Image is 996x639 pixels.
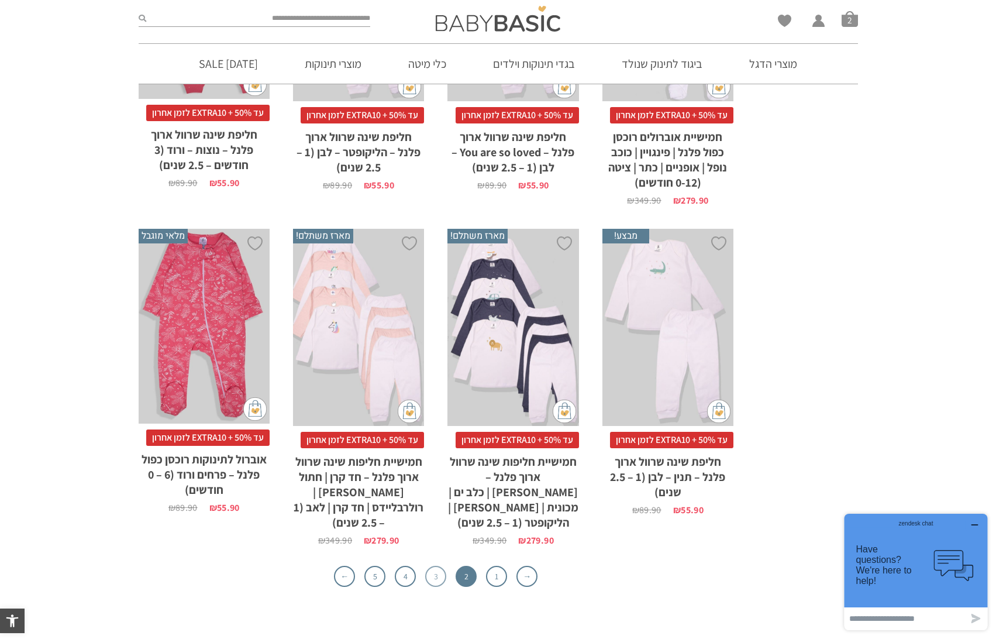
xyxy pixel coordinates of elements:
span: ₪ [364,534,371,547]
a: ← [334,566,355,587]
span: ₪ [673,504,681,516]
a: 1 [486,566,507,587]
a: → [516,566,537,587]
bdi: 279.90 [364,534,399,547]
a: מבצע! חליפת שינה שרוול ארוך פלנל - תנין - לבן (1 - 2.5 שנים) עד 50% + EXTRA10 לזמן אחרוןחליפת שינ... [602,229,733,515]
h2: חמישיית אוברולים רוכסן כפול פלנל | פינגויין | כוכב נופל | אופניים | כתר | ציטה (0-12 חודשים) [602,123,733,190]
h2: חליפת שינה שרוול ארוך פלנל – תנין – לבן (1 – 2.5 שנים) [602,448,733,500]
span: ₪ [318,534,325,547]
bdi: 55.90 [209,501,240,514]
span: ₪ [209,501,217,514]
span: Wishlist [778,15,791,31]
img: cat-mini-atc.png [707,75,730,98]
span: עד 50% + EXTRA10 לזמן אחרון [610,432,733,448]
span: ₪ [473,534,480,547]
span: עד 50% + EXTRA10 לזמן אחרון [610,107,733,123]
span: עד 50% + EXTRA10 לזמן אחרון [146,430,270,446]
h2: חליפת שינה שרוול ארוך פלנל – הליקופטר – לבן (1 – 2.5 שנים) [293,123,424,175]
span: ₪ [477,179,484,191]
span: ₪ [168,501,175,514]
bdi: 55.90 [209,177,240,189]
a: Wishlist [778,15,791,27]
span: ₪ [518,534,526,547]
a: סל קניות2 [842,11,858,27]
bdi: 89.90 [632,504,661,516]
a: 4 [395,566,416,587]
img: cat-mini-atc.png [398,400,421,423]
h2: חמישיית חליפות שינה שרוול ארוך פלנל – חד קרן | חתול [PERSON_NAME] | רולרבליידס | חד קרן | לאב (1 ... [293,448,424,530]
iframe: Opens a widget where you can chat to one of our agents [840,509,992,635]
span: עד 50% + EXTRA10 לזמן אחרון [301,107,424,123]
nav: עימוד מוצר [139,566,733,587]
a: מארז משתלם! חמישיית חליפות שינה שרוול ארוך פלנל - חד קרן | חתול קורץ | רולרבליידס | חד קרן | לאב ... [293,229,424,545]
bdi: 349.90 [473,534,506,547]
span: עד 50% + EXTRA10 לזמן אחרון [146,105,270,121]
h2: חליפת שינה שרוול ארוך פלנל – You are so loved – לבן (1 – 2.5 שנים) [447,123,578,175]
a: מלאי מוגבל אוברול לתינוקות רוכסן כפול פלנל - פרחים ורוד (6 - 0 חודשים) עד 50% + EXTRA10 לזמן אחרו... [139,229,270,512]
img: Baby Basic בגדי תינוקות וילדים אונליין [436,6,560,32]
img: cat-mini-atc.png [707,400,730,423]
span: ₪ [168,177,175,189]
span: סל קניות [842,11,858,27]
span: ₪ [364,179,371,191]
span: ₪ [209,177,217,189]
span: עד 50% + EXTRA10 לזמן אחרון [456,432,579,448]
span: מלאי מוגבל [139,229,188,243]
span: מארז משתלם! [447,229,508,243]
a: מוצרי תינוקות [287,44,379,84]
img: cat-mini-atc.png [398,75,421,98]
span: עד 50% + EXTRA10 לזמן אחרון [301,432,424,448]
span: ₪ [673,194,681,207]
a: מארז משתלם! חמישיית חליפות שינה שרוול ארוך פלנל - אריה | כלב ים | מכונית | דוב קוטב | הליקופטר (1... [447,229,578,545]
a: בגדי תינוקות וילדים [475,44,592,84]
span: ₪ [627,194,634,207]
span: ₪ [323,179,330,191]
span: מבצע! [602,229,649,243]
bdi: 349.90 [318,534,352,547]
img: cat-mini-atc.png [553,400,576,423]
bdi: 55.90 [673,504,704,516]
bdi: 89.90 [168,177,198,189]
bdi: 349.90 [627,194,661,207]
span: ₪ [518,179,526,191]
bdi: 55.90 [364,179,394,191]
a: ביגוד לתינוק שנולד [604,44,720,84]
h2: חמישיית חליפות שינה שרוול ארוך פלנל – [PERSON_NAME] | כלב ים | מכונית | [PERSON_NAME] | הליקופטר ... [447,448,578,530]
span: ₪ [632,504,639,516]
bdi: 89.90 [168,501,198,514]
bdi: 279.90 [673,194,708,207]
bdi: 55.90 [518,179,549,191]
bdi: 89.90 [477,179,506,191]
a: [DATE] SALE [181,44,275,84]
h2: אוברול לתינוקות רוכסן כפול פלנל – פרחים ורוד (6 – 0 חודשים) [139,446,270,497]
bdi: 279.90 [518,534,553,547]
a: 3 [425,566,446,587]
bdi: 89.90 [323,179,352,191]
img: cat-mini-atc.png [243,397,267,421]
span: מארז משתלם! [293,229,353,243]
a: כלי מיטה [391,44,464,84]
span: עד 50% + EXTRA10 לזמן אחרון [456,107,579,123]
img: cat-mini-atc.png [553,75,576,98]
span: 2 [456,566,477,587]
h2: חליפת שינה שרוול ארוך פלנל – נוצות – ורוד (3 חודשים – 2.5 שנים) [139,121,270,173]
a: מוצרי הדגל [732,44,815,84]
a: 5 [364,566,385,587]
